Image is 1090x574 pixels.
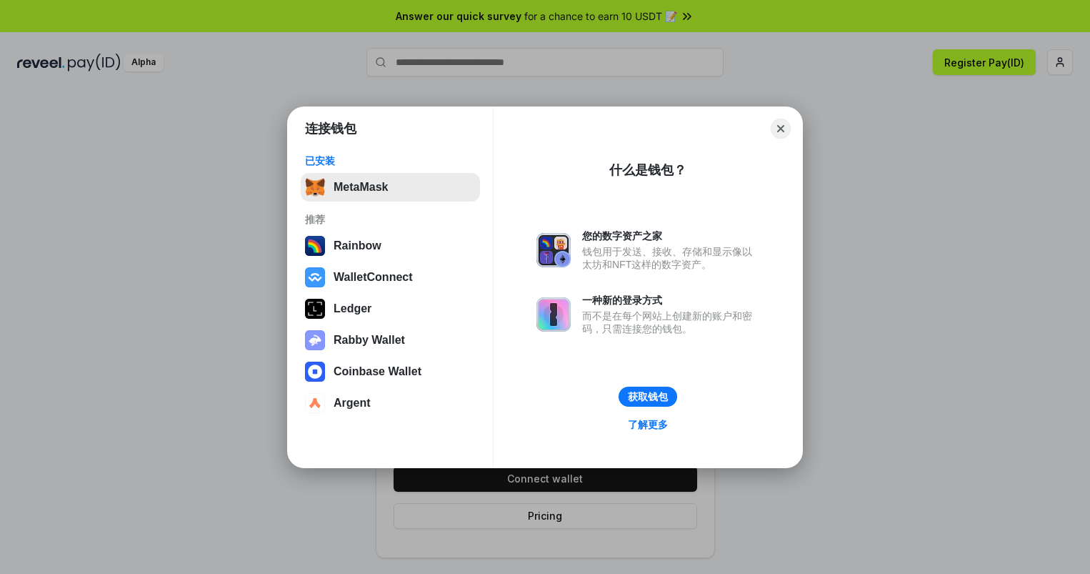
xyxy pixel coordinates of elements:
h1: 连接钱包 [305,120,356,137]
button: MetaMask [301,173,480,202]
img: svg+xml,%3Csvg%20width%3D%22120%22%20height%3D%22120%22%20viewBox%3D%220%200%20120%20120%22%20fil... [305,236,325,256]
img: svg+xml,%3Csvg%20fill%3D%22none%22%20height%3D%2233%22%20viewBox%3D%220%200%2035%2033%22%20width%... [305,177,325,197]
button: Close [771,119,791,139]
img: svg+xml,%3Csvg%20width%3D%2228%22%20height%3D%2228%22%20viewBox%3D%220%200%2028%2028%22%20fill%3D... [305,393,325,413]
div: 推荐 [305,213,476,226]
button: Rabby Wallet [301,326,480,355]
div: Rainbow [334,239,381,252]
button: 获取钱包 [619,387,677,407]
div: 了解更多 [628,418,668,431]
div: 一种新的登录方式 [582,294,759,307]
div: 而不是在每个网站上创建新的账户和密码，只需连接您的钱包。 [582,310,759,335]
div: Ledger [334,302,371,315]
div: 钱包用于发送、接收、存储和显示像以太坊和NFT这样的数字资产。 [582,245,759,271]
button: Coinbase Wallet [301,357,480,386]
img: svg+xml,%3Csvg%20xmlns%3D%22http%3A%2F%2Fwww.w3.org%2F2000%2Fsvg%22%20fill%3D%22none%22%20viewBox... [305,330,325,350]
img: svg+xml,%3Csvg%20xmlns%3D%22http%3A%2F%2Fwww.w3.org%2F2000%2Fsvg%22%20fill%3D%22none%22%20viewBox... [536,233,571,267]
div: 获取钱包 [628,390,668,403]
div: 已安装 [305,154,476,167]
button: Ledger [301,295,480,323]
a: 了解更多 [619,415,676,434]
button: Argent [301,389,480,417]
div: Argent [334,397,371,410]
img: svg+xml,%3Csvg%20xmlns%3D%22http%3A%2F%2Fwww.w3.org%2F2000%2Fsvg%22%20width%3D%2228%22%20height%3... [305,299,325,319]
button: WalletConnect [301,263,480,292]
div: WalletConnect [334,271,413,284]
div: MetaMask [334,181,388,194]
div: 什么是钱包？ [609,162,686,179]
img: svg+xml,%3Csvg%20width%3D%2228%22%20height%3D%2228%22%20viewBox%3D%220%200%2028%2028%22%20fill%3D... [305,267,325,287]
img: svg+xml,%3Csvg%20xmlns%3D%22http%3A%2F%2Fwww.w3.org%2F2000%2Fsvg%22%20fill%3D%22none%22%20viewBox... [536,297,571,332]
img: svg+xml,%3Csvg%20width%3D%2228%22%20height%3D%2228%22%20viewBox%3D%220%200%2028%2028%22%20fill%3D... [305,362,325,382]
div: 您的数字资产之家 [582,229,759,242]
button: Rainbow [301,232,480,260]
div: Coinbase Wallet [334,365,421,378]
div: Rabby Wallet [334,334,405,347]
